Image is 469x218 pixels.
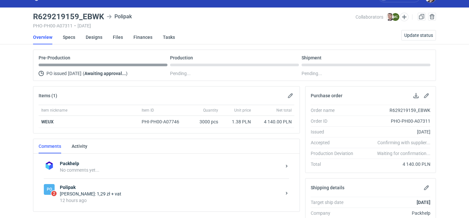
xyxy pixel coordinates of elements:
em: Confirming with supplier... [377,140,430,145]
h3: R629219159_EBWK [33,13,104,21]
div: [DATE] [358,129,430,135]
figcaption: MC [391,13,399,21]
h2: Items (1) [39,93,57,98]
button: Edit items [287,92,294,100]
div: No comments yet... [60,167,281,173]
div: Target ship date [311,199,358,206]
strong: Awaiting approval... [84,71,126,76]
div: 3000 pcs [188,116,221,128]
figcaption: Po [44,184,55,195]
span: ( [83,71,84,76]
div: Order ID [311,118,358,124]
button: Edit collaborators [400,13,408,21]
div: 4 140.00 PLN [358,161,430,167]
div: R629219159_EBWK [358,107,430,114]
div: PHO-PH00-A07311 [358,118,430,124]
div: Packhelp [358,210,430,216]
a: Comments [39,139,61,153]
p: Shipment [302,55,321,60]
span: Item nickname [41,108,67,113]
a: Specs [63,30,75,44]
em: Waiting for confirmation... [377,150,430,157]
div: Polipak [44,184,55,195]
div: [PERSON_NAME]: 1,29 zł + vat [60,191,281,197]
img: Packhelp [44,160,55,171]
div: PO issued [39,70,167,77]
div: PHO-PH00-A07311 [DATE] [33,23,356,28]
span: Quantity [203,108,218,113]
span: Pending... [170,70,191,77]
button: Cancel order [428,13,436,21]
div: Polipak [107,13,132,21]
a: Duplicate [418,13,426,21]
div: Production Deviation [311,150,358,157]
p: Pre-Production [39,55,70,60]
div: 12 hours ago [60,197,281,204]
button: Update status [401,30,436,40]
a: Finances [133,30,152,44]
button: Edit shipping details [423,184,430,192]
span: Item ID [142,108,154,113]
div: Issued [311,129,358,135]
span: Update status [404,33,433,38]
div: Total [311,161,358,167]
a: Activity [72,139,87,153]
a: Designs [86,30,102,44]
strong: [DATE] [417,200,430,205]
div: Accepted [311,139,358,146]
a: Files [113,30,123,44]
div: Company [311,210,358,216]
span: • [74,23,76,28]
img: Maciej Sikora [386,13,394,21]
div: Pending... [302,70,430,77]
button: Download PO [412,92,420,100]
div: Order name [311,107,358,114]
h2: Purchase order [311,93,342,98]
button: Edit purchase order [423,92,430,100]
span: ) [126,71,128,76]
div: 4 140.00 PLN [256,118,292,125]
strong: Polipak [60,184,281,191]
span: Unit price [234,108,251,113]
span: Collaborators [356,14,383,20]
div: PHI-PH00-A07746 [142,118,185,125]
div: 1.38 PLN [223,118,251,125]
a: Overview [33,30,52,44]
strong: Packhelp [60,160,281,167]
span: Net total [276,108,292,113]
h2: Shipping details [311,185,344,190]
a: WEUX [41,119,54,124]
span: 2 [51,191,57,196]
span: [DATE] [68,70,81,77]
a: Tasks [163,30,175,44]
p: Production [170,55,193,60]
